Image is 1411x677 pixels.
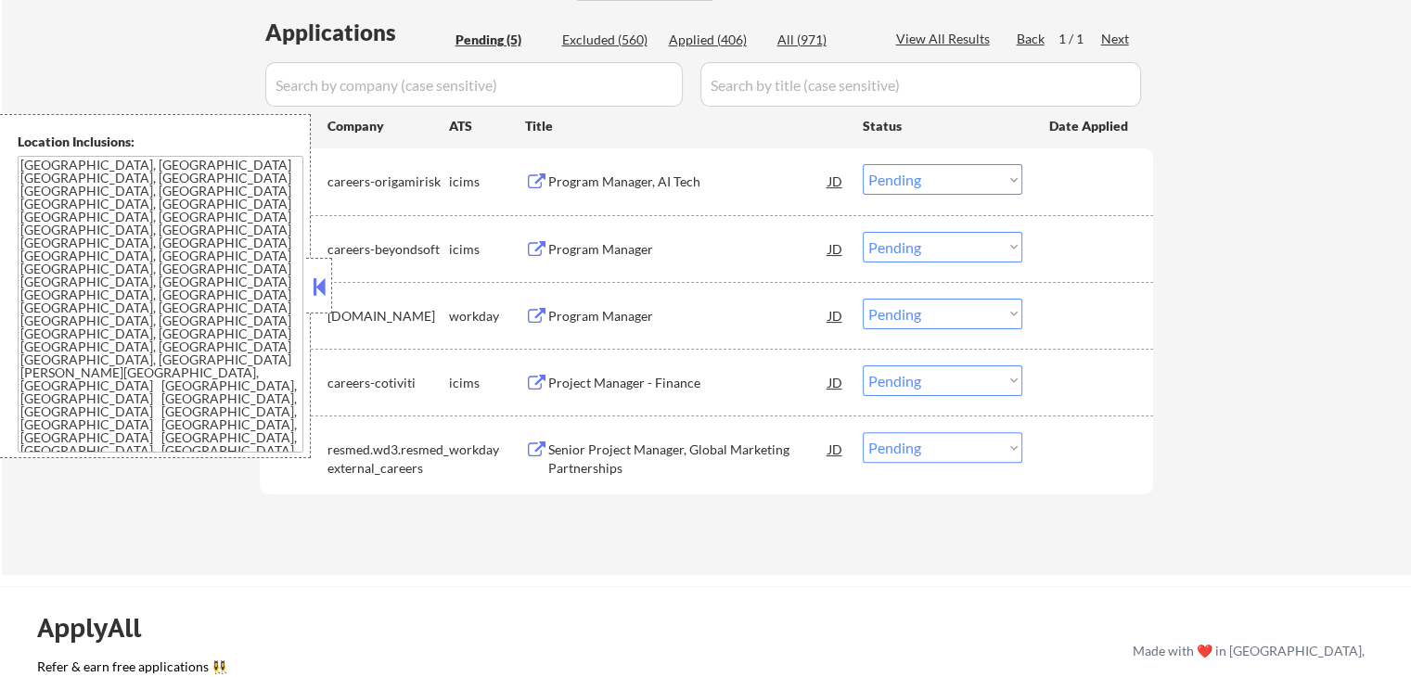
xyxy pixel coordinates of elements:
[1049,117,1131,135] div: Date Applied
[265,21,449,44] div: Applications
[1058,30,1101,48] div: 1 / 1
[548,172,828,191] div: Program Manager, AI Tech
[827,164,845,198] div: JD
[327,172,449,191] div: careers-origamirisk
[562,31,655,49] div: Excluded (560)
[327,374,449,392] div: careers-cotiviti
[669,31,762,49] div: Applied (406)
[548,307,828,326] div: Program Manager
[455,31,548,49] div: Pending (5)
[548,441,828,477] div: Senior Project Manager, Global Marketing Partnerships
[327,307,449,326] div: [DOMAIN_NAME]
[827,232,845,265] div: JD
[777,31,870,49] div: All (971)
[18,133,303,151] div: Location Inclusions:
[700,62,1141,107] input: Search by title (case sensitive)
[1101,30,1131,48] div: Next
[1017,30,1046,48] div: Back
[827,299,845,332] div: JD
[327,441,449,477] div: resmed.wd3.resmed_external_careers
[449,240,525,259] div: icims
[327,240,449,259] div: careers-beyondsoft
[449,117,525,135] div: ATS
[449,307,525,326] div: workday
[327,117,449,135] div: Company
[37,612,162,644] div: ApplyAll
[449,441,525,459] div: workday
[863,109,1022,142] div: Status
[548,240,828,259] div: Program Manager
[548,374,828,392] div: Project Manager - Finance
[449,374,525,392] div: icims
[449,172,525,191] div: icims
[827,432,845,466] div: JD
[265,62,683,107] input: Search by company (case sensitive)
[525,117,845,135] div: Title
[827,365,845,399] div: JD
[896,30,995,48] div: View All Results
